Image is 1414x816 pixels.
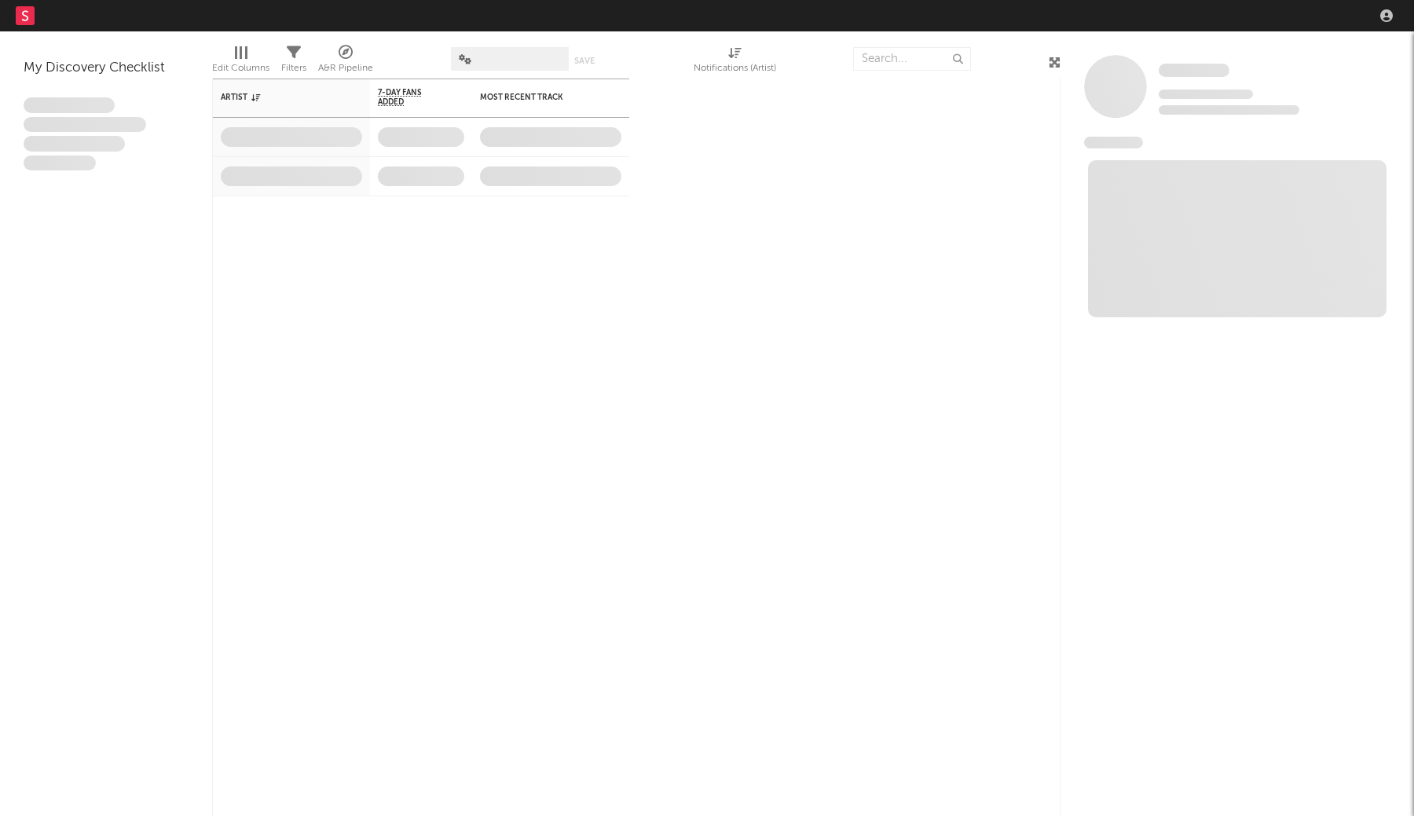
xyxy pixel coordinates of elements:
div: Edit Columns [212,39,269,85]
div: Filters [281,59,306,78]
div: Artist [221,93,339,102]
div: Filters [281,39,306,85]
div: My Discovery Checklist [24,59,189,78]
a: Some Artist [1159,63,1229,79]
div: A&R Pipeline [318,59,373,78]
span: Tracking Since: [DATE] [1159,90,1253,99]
span: Lorem ipsum dolor [24,97,115,113]
span: Aliquam viverra [24,156,96,171]
div: Most Recent Track [480,93,598,102]
input: Search... [853,47,971,71]
span: 7-Day Fans Added [378,88,441,107]
span: Praesent ac interdum [24,136,125,152]
div: Notifications (Artist) [694,59,776,78]
span: 0 fans last week [1159,105,1299,115]
div: A&R Pipeline [318,39,373,85]
span: Integer aliquet in purus et [24,117,146,133]
div: Edit Columns [212,59,269,78]
button: Save [574,57,595,65]
div: Notifications (Artist) [694,39,776,85]
span: News Feed [1084,137,1143,148]
span: Some Artist [1159,64,1229,77]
